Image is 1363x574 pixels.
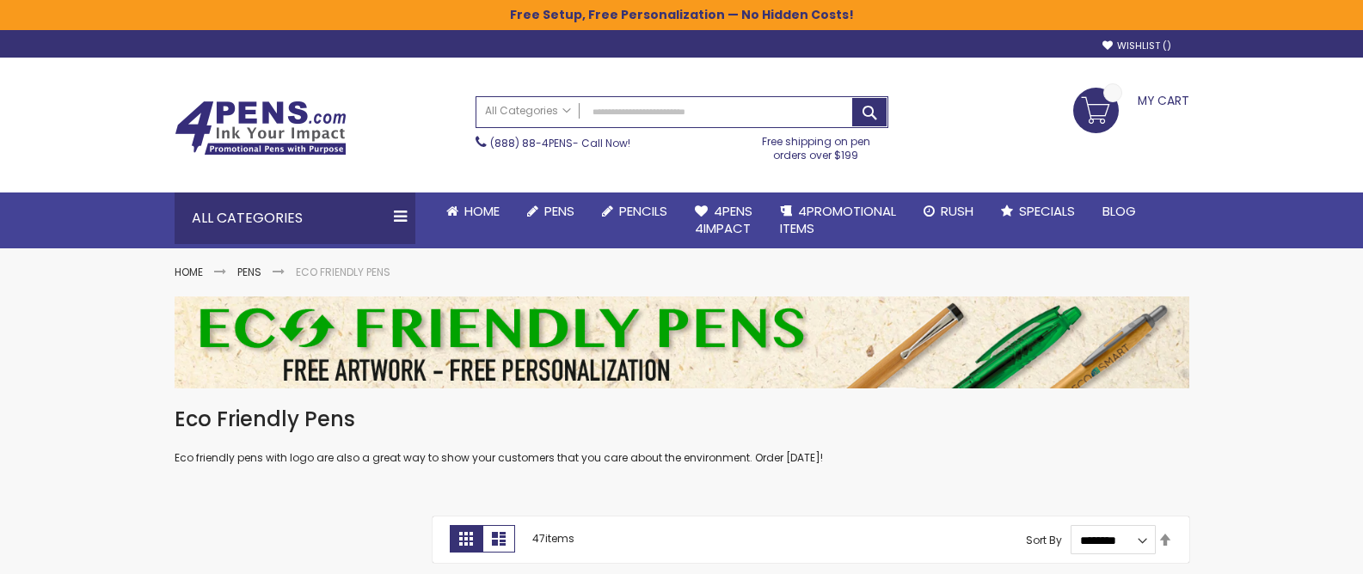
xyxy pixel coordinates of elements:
[175,192,415,244] div: All Categories
[532,525,574,553] p: items
[1089,192,1150,230] a: Blog
[464,202,500,220] span: Home
[175,296,1189,389] img: Eco Friendly Pens
[744,128,888,162] div: Free shipping on pen orders over $199
[987,192,1089,230] a: Specials
[588,192,681,230] a: Pencils
[175,451,1189,465] p: Eco friendly pens with logo are also a great way to show your customers that you care about the e...
[619,202,667,220] span: Pencils
[1019,202,1075,220] span: Specials
[1102,202,1136,220] span: Blog
[237,265,261,279] a: Pens
[766,192,910,248] a: 4PROMOTIONALITEMS
[695,202,752,237] span: 4Pens 4impact
[1102,40,1171,52] a: Wishlist
[476,97,580,125] a: All Categories
[490,136,630,150] span: - Call Now!
[910,192,987,230] a: Rush
[450,525,482,553] strong: Grid
[433,192,513,230] a: Home
[175,406,1189,433] h1: Eco Friendly Pens
[485,104,571,118] span: All Categories
[544,202,574,220] span: Pens
[681,192,766,248] a: 4Pens4impact
[175,265,203,279] a: Home
[175,101,347,156] img: 4Pens Custom Pens and Promotional Products
[780,202,896,237] span: 4PROMOTIONAL ITEMS
[296,265,390,279] strong: Eco Friendly Pens
[513,192,588,230] a: Pens
[1026,533,1062,547] label: Sort By
[532,531,545,546] span: 47
[941,202,973,220] span: Rush
[490,136,573,150] a: (888) 88-4PENS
